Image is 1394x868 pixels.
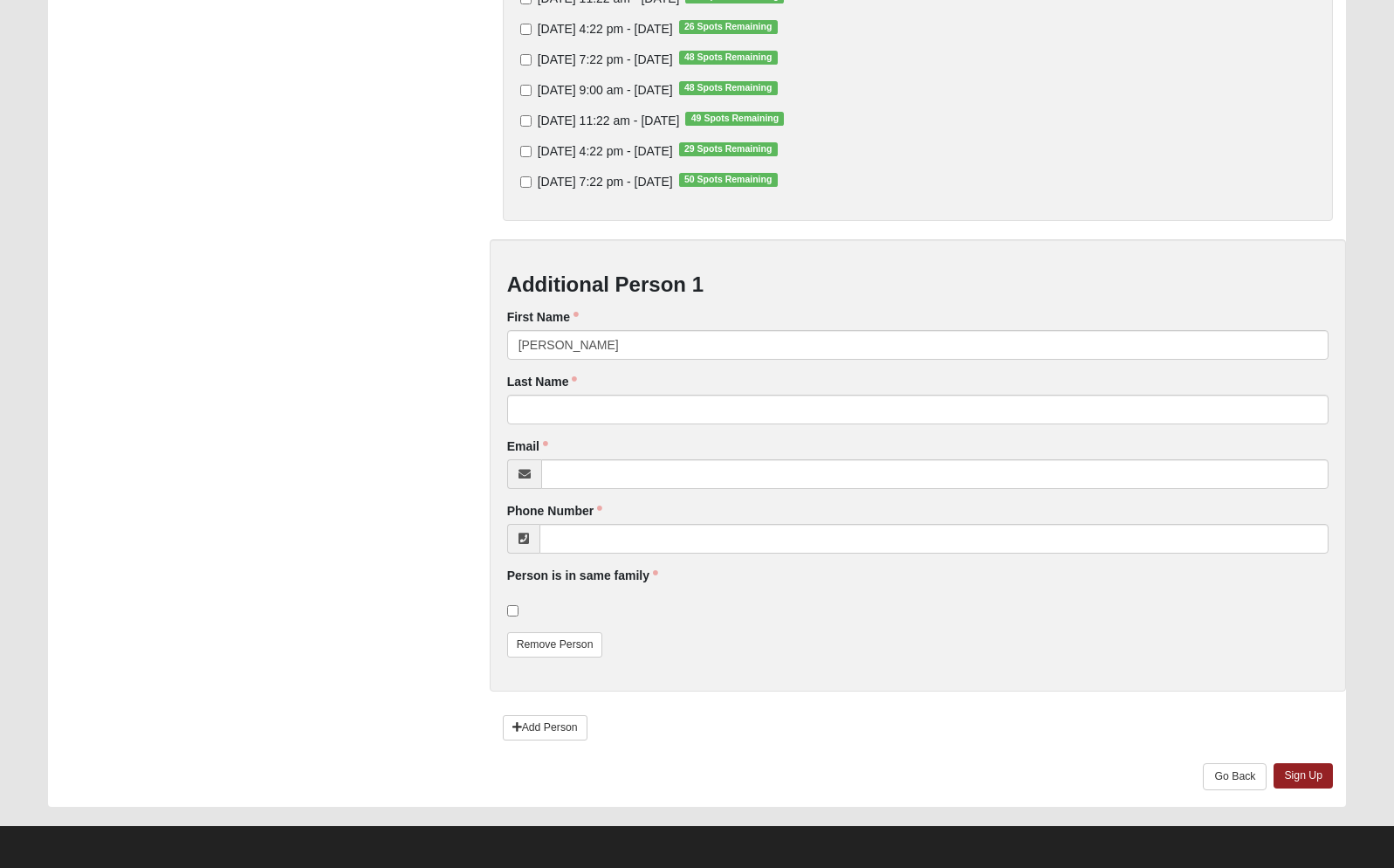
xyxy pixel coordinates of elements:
a: Go Back [1203,763,1267,790]
input: [DATE] 4:22 pm - [DATE]26 Spots Remaining [520,24,532,35]
input: [DATE] 7:22 pm - [DATE]50 Spots Remaining [520,176,532,188]
label: First Name [507,308,579,326]
span: 48 Spots Remaining [679,51,778,65]
span: [DATE] 4:22 pm - [DATE] [538,144,673,158]
span: [DATE] 11:22 am - [DATE] [538,114,680,127]
input: [DATE] 4:22 pm - [DATE]29 Spots Remaining [520,146,532,157]
span: 26 Spots Remaining [679,20,778,34]
label: Person is in same family [507,567,658,584]
a: Remove Person [507,632,603,658]
span: 49 Spots Remaining [685,112,784,126]
span: 50 Spots Remaining [679,173,778,187]
span: 48 Spots Remaining [679,81,778,95]
label: Last Name [507,373,578,390]
label: Phone Number [507,502,603,520]
span: [DATE] 4:22 pm - [DATE] [538,22,673,36]
a: Add Person [503,715,587,741]
span: [DATE] 7:22 pm - [DATE] [538,52,673,66]
span: 29 Spots Remaining [679,142,778,156]
label: Email [507,437,548,455]
a: Sign Up [1274,763,1333,789]
input: [DATE] 7:22 pm - [DATE]48 Spots Remaining [520,54,532,65]
input: [DATE] 9:00 am - [DATE]48 Spots Remaining [520,85,532,96]
h3: Additional Person 1 [507,272,1329,298]
span: [DATE] 7:22 pm - [DATE] [538,175,673,189]
input: [DATE] 11:22 am - [DATE]49 Spots Remaining [520,115,532,127]
span: [DATE] 9:00 am - [DATE] [538,83,673,97]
